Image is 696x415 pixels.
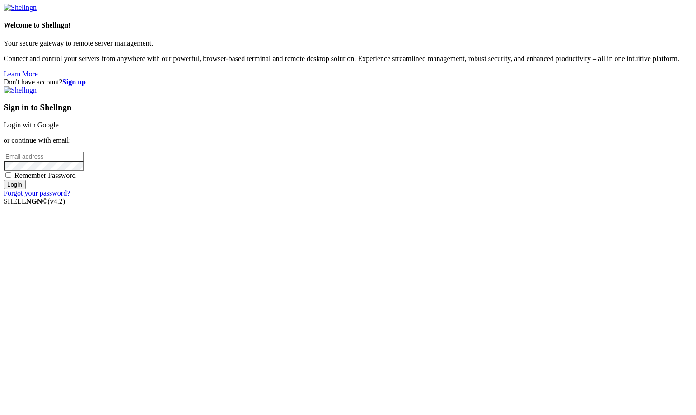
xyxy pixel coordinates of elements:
p: Your secure gateway to remote server management. [4,39,692,47]
a: Sign up [62,78,86,86]
h4: Welcome to Shellngn! [4,21,692,29]
p: Connect and control your servers from anywhere with our powerful, browser-based terminal and remo... [4,55,692,63]
a: Learn More [4,70,38,78]
span: SHELL © [4,197,65,205]
b: NGN [26,197,42,205]
span: Remember Password [14,172,76,179]
a: Forgot your password? [4,189,70,197]
img: Shellngn [4,4,37,12]
h3: Sign in to Shellngn [4,103,692,112]
div: Don't have account? [4,78,692,86]
input: Login [4,180,26,189]
p: or continue with email: [4,136,692,145]
input: Email address [4,152,84,161]
img: Shellngn [4,86,37,94]
span: 4.2.0 [48,197,65,205]
a: Login with Google [4,121,59,129]
input: Remember Password [5,172,11,178]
